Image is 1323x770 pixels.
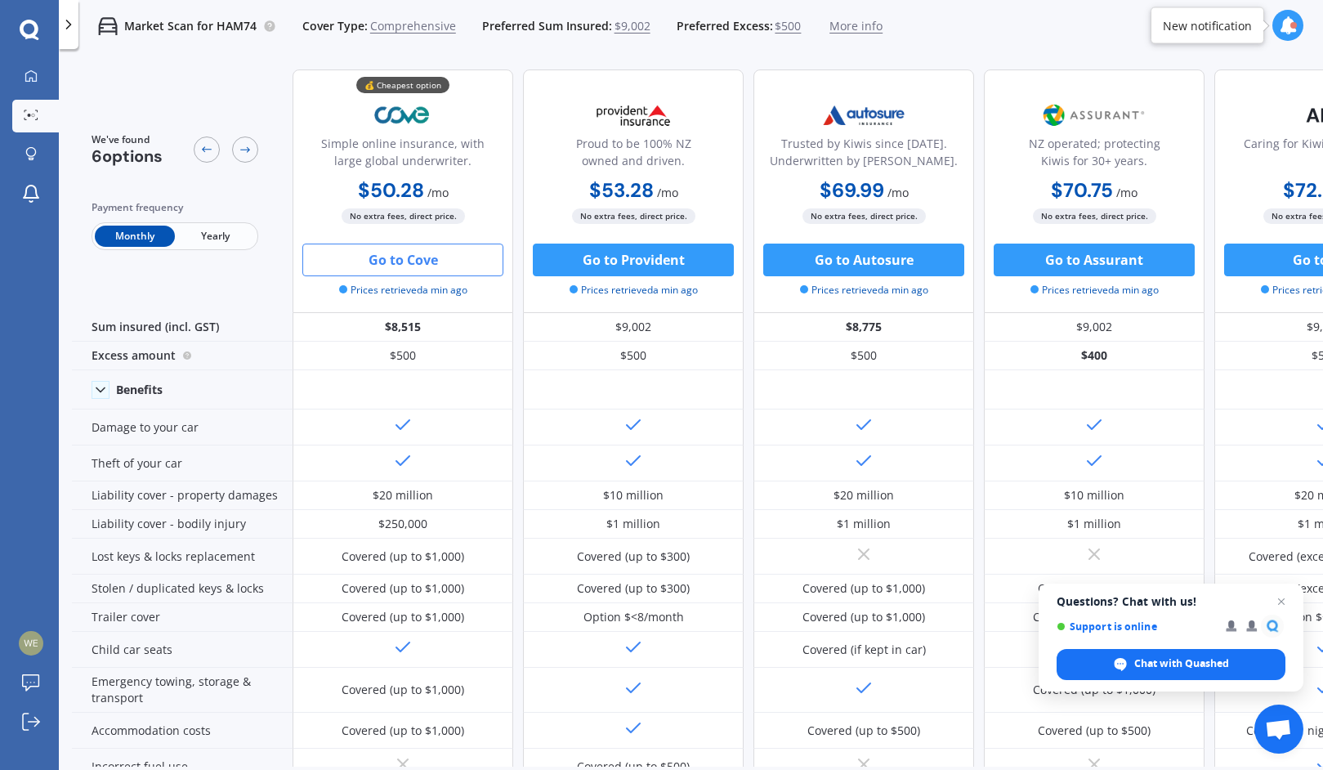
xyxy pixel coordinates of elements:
div: Covered (up to $1,000) [802,580,925,597]
span: Prices retrieved a min ago [339,283,467,298]
div: Covered (up to $1,000) [342,723,464,739]
button: Go to Assurant [994,244,1195,276]
div: New notification [1163,17,1252,34]
span: No extra fees, direct price. [342,208,465,224]
div: Benefits [116,383,163,397]
div: $20 million [834,487,894,504]
div: Covered (up to $500) [1038,723,1151,739]
b: $69.99 [820,177,884,203]
span: $500 [775,18,801,34]
div: $8,515 [293,313,513,342]
span: Comprehensive [370,18,456,34]
div: Simple online insurance, with large global underwriter. [306,135,499,176]
div: Stolen / duplicated keys & locks [72,575,293,603]
span: Support is online [1057,620,1214,633]
span: $9,002 [615,18,650,34]
div: Payment frequency [92,199,258,216]
img: Autosure.webp [810,95,918,136]
div: Proud to be 100% NZ owned and driven. [537,135,730,176]
button: Go to Cove [302,244,503,276]
div: Covered (up to $1,000) [342,682,464,698]
div: $9,002 [984,313,1205,342]
div: Theft of your car [72,445,293,481]
div: Emergency towing, storage & transport [72,668,293,713]
div: $500 [753,342,974,370]
div: Sum insured (incl. GST) [72,313,293,342]
span: Cover Type: [302,18,368,34]
div: Option $<8/month [583,609,684,625]
div: $1 million [1067,516,1121,532]
span: Prices retrieved a min ago [800,283,928,298]
div: $10 million [1064,487,1124,504]
div: Covered (up to $1,000) [802,609,925,625]
div: $250,000 [378,516,427,532]
p: Market Scan for HAM74 [124,18,257,34]
b: $70.75 [1051,177,1113,203]
div: Damage to your car [72,410,293,445]
div: Liability cover - property damages [72,481,293,510]
span: More info [829,18,883,34]
img: car.f15378c7a67c060ca3f3.svg [98,16,118,36]
div: 💰 Cheapest option [356,77,449,93]
img: 37b13de373368d178772789a27545684 [19,631,43,656]
div: Trailer cover [72,603,293,632]
b: $53.28 [589,177,654,203]
span: / mo [1116,185,1138,200]
div: $10 million [603,487,664,504]
span: No extra fees, direct price. [1033,208,1156,224]
span: Preferred Excess: [677,18,773,34]
b: $50.28 [358,177,424,203]
span: Yearly [175,226,255,247]
div: Covered (up to $1,000) [342,580,464,597]
span: Preferred Sum Insured: [482,18,612,34]
span: / mo [657,185,678,200]
div: Liability cover - bodily injury [72,510,293,539]
div: Covered (up to $1,000) [342,609,464,625]
div: Trusted by Kiwis since [DATE]. Underwritten by [PERSON_NAME]. [767,135,960,176]
div: Covered (up to $300) [577,548,690,565]
span: Prices retrieved a min ago [1030,283,1159,298]
span: / mo [887,185,909,200]
img: Provident.png [579,95,687,136]
div: $400 [984,342,1205,370]
div: $500 [523,342,744,370]
div: Covered (up to $1,000) [1033,609,1155,625]
span: Questions? Chat with us! [1057,595,1285,608]
div: Covered (up to $500) [1038,580,1151,597]
button: Go to Provident [533,244,734,276]
div: Covered (up to $1,000) [342,548,464,565]
div: $8,775 [753,313,974,342]
div: Covered (up to $500) [807,723,920,739]
img: Cove.webp [349,95,457,136]
div: Accommodation costs [72,713,293,749]
div: Covered (up to $300) [577,580,690,597]
div: $9,002 [523,313,744,342]
button: Go to Autosure [763,244,964,276]
span: We've found [92,132,163,147]
div: NZ operated; protecting Kiwis for 30+ years. [998,135,1191,176]
img: Assurant.png [1040,95,1148,136]
span: Prices retrieved a min ago [570,283,698,298]
span: No extra fees, direct price. [572,208,695,224]
div: $20 million [373,487,433,504]
div: Excess amount [72,342,293,370]
span: Chat with Quashed [1134,656,1229,671]
div: $1 million [606,516,660,532]
div: Covered (up to $1,000) [1033,682,1155,698]
div: Lost keys & locks replacement [72,539,293,575]
span: / mo [427,185,449,200]
span: Monthly [95,226,175,247]
span: Chat with Quashed [1057,649,1285,680]
div: $500 [293,342,513,370]
a: Open chat [1254,705,1303,754]
div: Child car seats [72,632,293,668]
span: No extra fees, direct price. [802,208,926,224]
div: $1 million [837,516,891,532]
div: Covered (if kept in car) [802,642,926,658]
span: 6 options [92,145,163,167]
